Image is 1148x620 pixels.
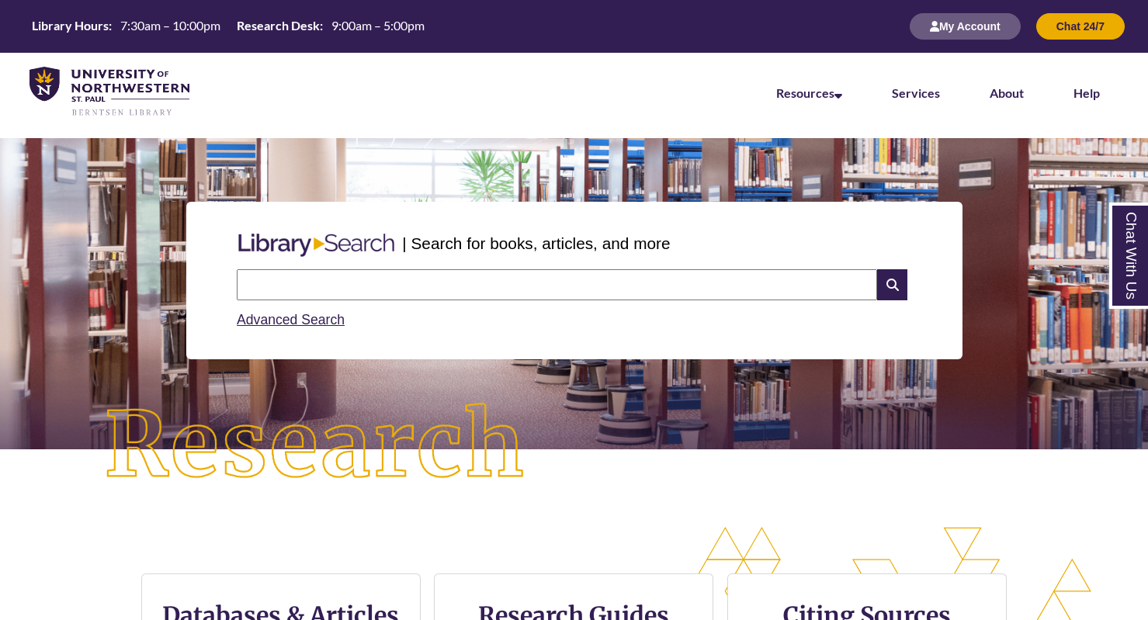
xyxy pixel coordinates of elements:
th: Library Hours: [26,17,114,34]
a: Hours Today [26,17,431,36]
a: Resources [776,85,842,100]
a: Chat 24/7 [1036,19,1125,33]
a: About [990,85,1024,100]
span: 7:30am – 10:00pm [120,18,220,33]
button: My Account [910,13,1021,40]
a: Advanced Search [237,312,345,327]
table: Hours Today [26,17,431,34]
i: Search [877,269,907,300]
a: Services [892,85,940,100]
button: Chat 24/7 [1036,13,1125,40]
a: My Account [910,19,1021,33]
p: | Search for books, articles, and more [402,231,670,255]
th: Research Desk: [231,17,325,34]
a: Help [1073,85,1100,100]
span: 9:00am – 5:00pm [331,18,425,33]
img: UNWSP Library Logo [29,67,189,117]
img: Libary Search [231,227,402,263]
img: Research [57,356,574,535]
